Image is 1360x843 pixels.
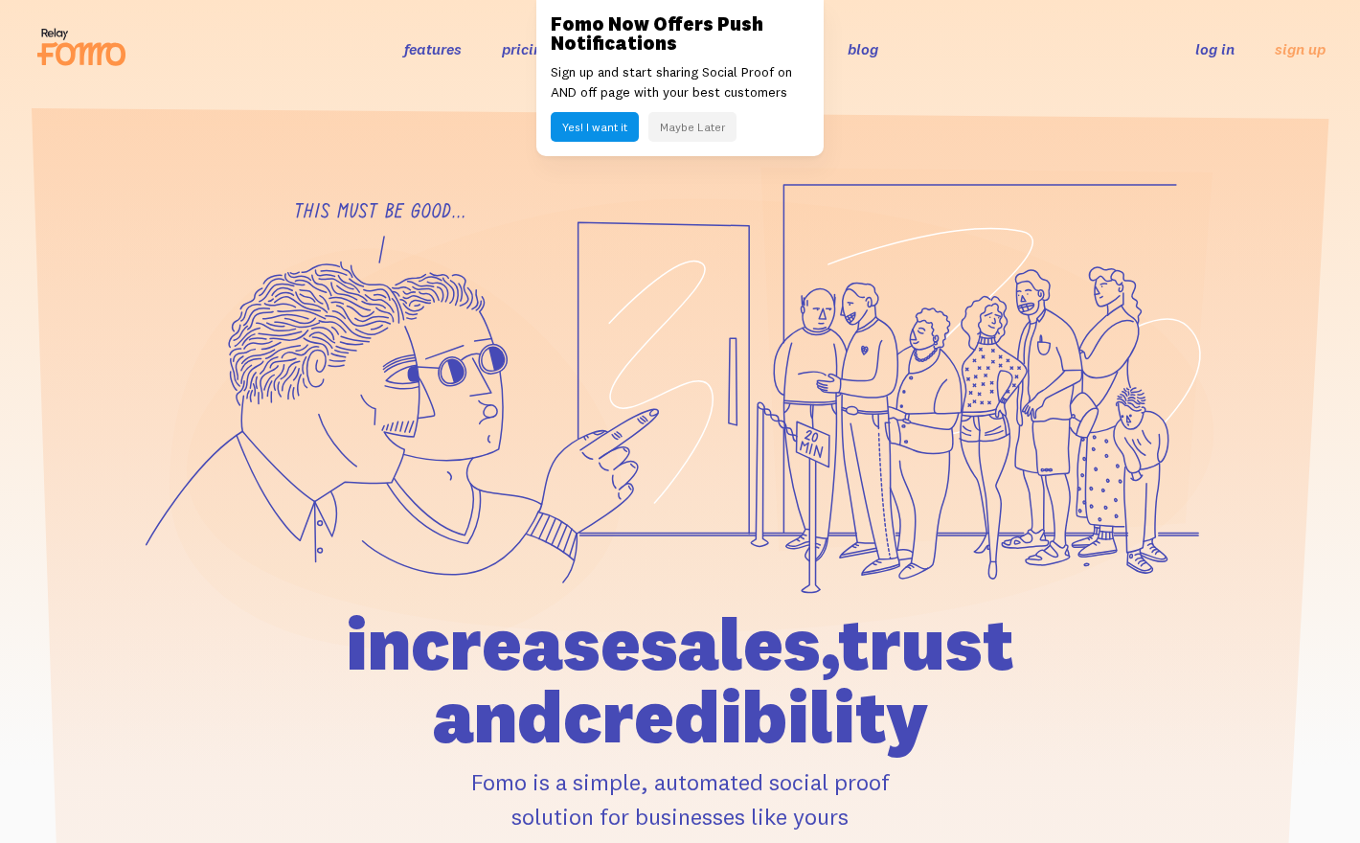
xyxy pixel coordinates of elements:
[502,39,551,58] a: pricing
[1195,39,1235,58] a: log in
[237,607,1123,753] h1: increase sales, trust and credibility
[551,14,809,53] h3: Fomo Now Offers Push Notifications
[237,764,1123,833] p: Fomo is a simple, automated social proof solution for businesses like yours
[1275,39,1326,59] a: sign up
[551,112,639,142] button: Yes! I want it
[848,39,878,58] a: blog
[648,112,737,142] button: Maybe Later
[551,62,809,103] p: Sign up and start sharing Social Proof on AND off page with your best customers
[404,39,462,58] a: features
